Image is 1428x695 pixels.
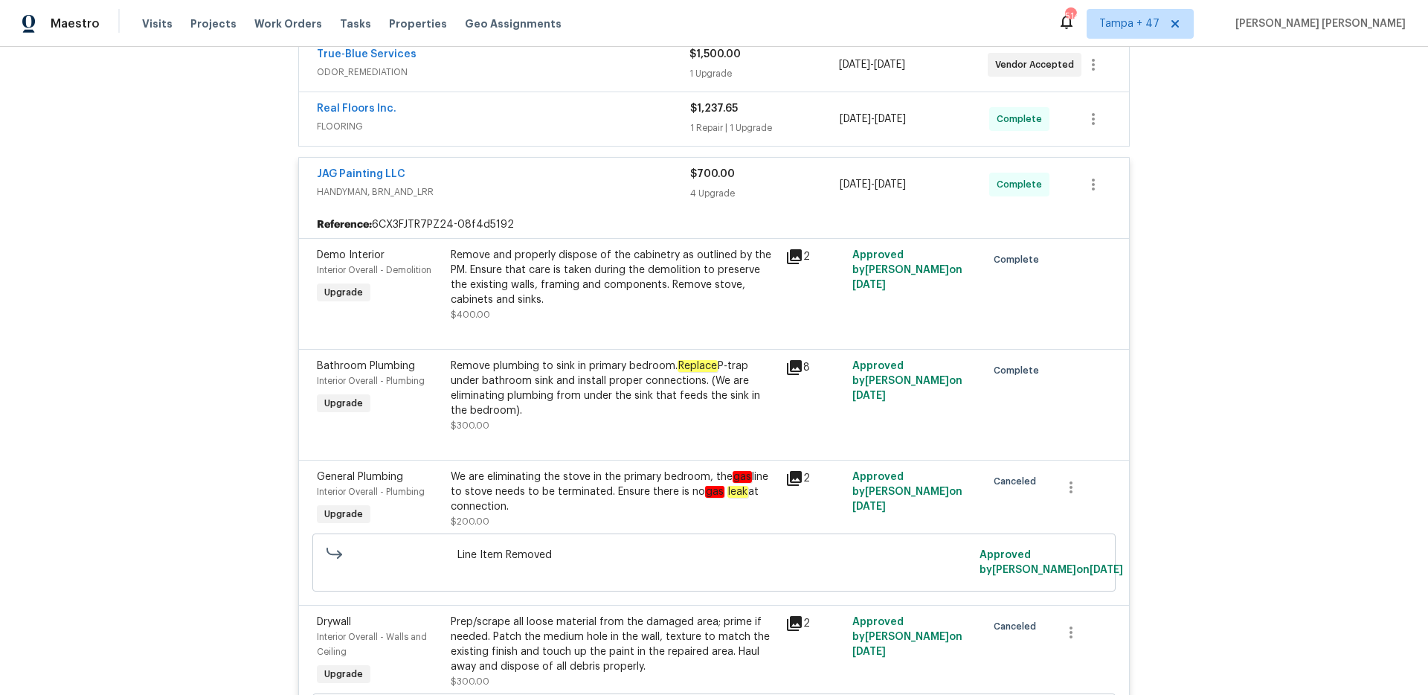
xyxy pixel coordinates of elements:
[690,121,840,135] div: 1 Repair | 1 Upgrade
[317,472,403,482] span: General Plumbing
[852,502,886,512] span: [DATE]
[852,280,886,290] span: [DATE]
[318,285,369,300] span: Upgrade
[874,60,905,70] span: [DATE]
[451,359,776,418] div: Remove plumbing to sink in primary bedroom. P-trap under bathroom sink and install proper connect...
[317,250,385,260] span: Demo Interior
[465,16,562,31] span: Geo Assignments
[451,517,489,526] span: $200.00
[317,632,427,656] span: Interior Overall - Walls and Ceiling
[852,647,886,657] span: [DATE]
[317,49,416,60] a: True-Blue Services
[995,57,1080,72] span: Vendor Accepted
[317,185,690,199] span: HANDYMAN, BRN_AND_LRR
[785,615,843,632] div: 2
[451,421,489,430] span: $300.00
[785,248,843,266] div: 2
[852,617,962,657] span: Approved by [PERSON_NAME] on
[840,112,906,126] span: -
[451,310,490,319] span: $400.00
[1229,16,1406,31] span: [PERSON_NAME] [PERSON_NAME]
[451,677,489,686] span: $300.00
[980,550,1123,575] span: Approved by [PERSON_NAME] on
[1065,9,1075,24] div: 514
[51,16,100,31] span: Maestro
[994,252,1045,267] span: Complete
[299,211,1129,238] div: 6CX3FJTR7PZ24-08f4d5192
[875,179,906,190] span: [DATE]
[254,16,322,31] span: Work Orders
[318,667,369,682] span: Upgrade
[852,391,886,401] span: [DATE]
[451,615,776,674] div: Prep/scrape all loose material from the damaged area; prime if needed. Patch the medium hole in t...
[689,49,741,60] span: $1,500.00
[690,186,840,201] div: 4 Upgrade
[318,396,369,411] span: Upgrade
[690,169,735,179] span: $700.00
[994,363,1045,378] span: Complete
[690,103,738,114] span: $1,237.65
[839,57,905,72] span: -
[994,474,1042,489] span: Canceled
[317,103,396,114] a: Real Floors Inc.
[785,359,843,377] div: 8
[317,266,431,275] span: Interior Overall - Demolition
[317,361,415,371] span: Bathroom Plumbing
[317,169,405,179] a: JAG Painting LLC
[1099,16,1160,31] span: Tampa + 47
[733,471,752,483] em: gas
[997,112,1048,126] span: Complete
[190,16,237,31] span: Projects
[1090,565,1123,575] span: [DATE]
[451,470,776,514] div: We are eliminating the stove in the primary bedroom, the line to stove needs to be terminated. En...
[997,177,1048,192] span: Complete
[317,65,689,80] span: ODOR_REMEDIATION
[689,66,838,81] div: 1 Upgrade
[317,377,425,385] span: Interior Overall - Plumbing
[340,19,371,29] span: Tasks
[317,119,690,134] span: FLOORING
[678,360,718,372] em: Replace
[994,619,1042,634] span: Canceled
[457,548,971,563] span: Line Item Removed
[389,16,447,31] span: Properties
[875,114,906,124] span: [DATE]
[839,60,870,70] span: [DATE]
[705,486,724,498] em: gas
[727,486,748,498] em: leak
[142,16,173,31] span: Visits
[840,179,871,190] span: [DATE]
[317,487,425,496] span: Interior Overall - Plumbing
[451,248,776,307] div: Remove and properly dispose of the cabinetry as outlined by the PM. Ensure that care is taken dur...
[852,472,962,512] span: Approved by [PERSON_NAME] on
[317,617,351,627] span: Drywall
[840,177,906,192] span: -
[852,250,962,290] span: Approved by [PERSON_NAME] on
[317,217,372,232] b: Reference:
[785,470,843,487] div: 2
[840,114,871,124] span: [DATE]
[852,361,962,401] span: Approved by [PERSON_NAME] on
[318,507,369,522] span: Upgrade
